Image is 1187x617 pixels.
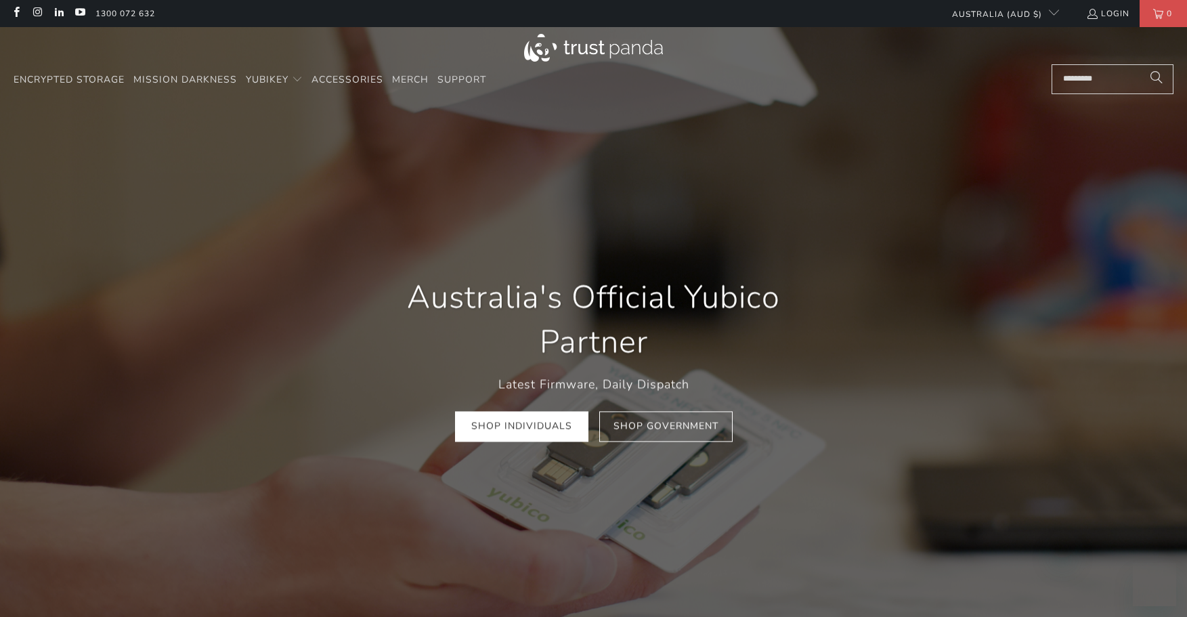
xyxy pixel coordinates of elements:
[53,8,64,19] a: Trust Panda Australia on LinkedIn
[437,64,486,96] a: Support
[74,8,85,19] a: Trust Panda Australia on YouTube
[133,64,237,96] a: Mission Darkness
[95,6,155,21] a: 1300 072 632
[246,64,303,96] summary: YubiKey
[455,411,588,442] a: Shop Individuals
[14,73,125,86] span: Encrypted Storage
[246,73,288,86] span: YubiKey
[10,8,22,19] a: Trust Panda Australia on Facebook
[524,34,663,62] img: Trust Panda Australia
[311,64,383,96] a: Accessories
[14,64,486,96] nav: Translation missing: en.navigation.header.main_nav
[311,73,383,86] span: Accessories
[1140,64,1173,94] button: Search
[133,73,237,86] span: Mission Darkness
[14,64,125,96] a: Encrypted Storage
[392,64,429,96] a: Merch
[1086,6,1129,21] a: Login
[370,375,817,394] p: Latest Firmware, Daily Dispatch
[1133,563,1176,606] iframe: Button to launch messaging window
[1052,64,1173,94] input: Search...
[599,411,733,442] a: Shop Government
[370,276,817,365] h1: Australia's Official Yubico Partner
[437,73,486,86] span: Support
[1049,530,1076,557] iframe: Close message
[392,73,429,86] span: Merch
[31,8,43,19] a: Trust Panda Australia on Instagram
